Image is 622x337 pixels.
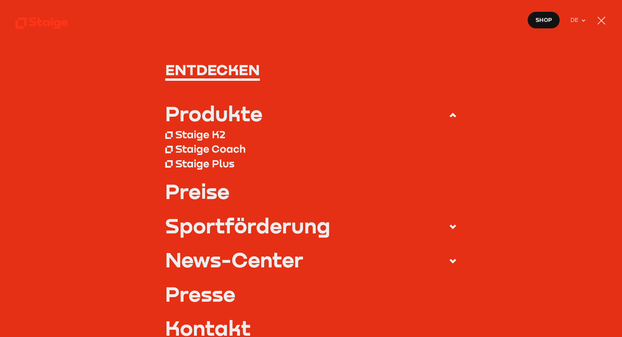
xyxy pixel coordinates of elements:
[165,127,457,141] a: Staige K2
[165,249,303,270] div: News-Center
[175,157,234,170] div: Staige Plus
[165,181,457,201] a: Preise
[165,283,457,304] a: Presse
[570,15,581,25] span: DE
[165,142,457,156] a: Staige Coach
[165,156,457,170] a: Staige Plus
[527,11,560,29] a: Shop
[175,142,246,155] div: Staige Coach
[165,215,330,236] div: Sportförderung
[175,128,225,141] div: Staige K2
[535,15,552,24] span: Shop
[165,103,263,124] div: Produkte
